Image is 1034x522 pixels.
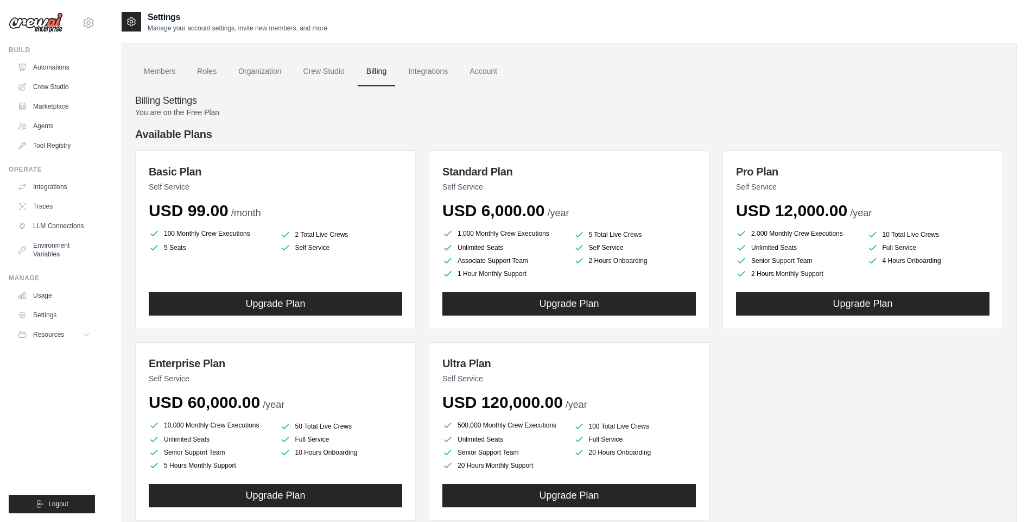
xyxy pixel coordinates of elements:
[442,268,565,279] li: 1 Hour Monthly Support
[13,137,95,154] a: Tool Registry
[149,484,402,507] button: Upgrade Plan
[13,287,95,304] a: Usage
[850,207,872,218] span: /year
[13,59,95,76] a: Automations
[149,164,402,179] h3: Basic Plan
[149,460,271,471] li: 5 Hours Monthly Support
[149,227,271,240] li: 100 Monthly Crew Executions
[280,242,403,253] li: Self Service
[736,164,989,179] h3: Pro Plan
[867,229,990,240] li: 10 Total Live Crews
[574,255,696,266] li: 2 Hours Onboarding
[574,421,696,432] li: 100 Total Live Crews
[461,57,506,86] a: Account
[736,255,859,266] li: Senior Support Team
[736,242,859,253] li: Unlimited Seats
[736,292,989,316] button: Upgrade Plan
[442,227,565,240] li: 1,000 Monthly Crew Executions
[574,434,696,445] li: Full Service
[149,393,260,411] span: USD 60,000.00
[231,207,261,218] span: /month
[442,255,565,266] li: Associate Support Team
[442,242,565,253] li: Unlimited Seats
[149,373,402,384] p: Self Service
[149,292,402,316] button: Upgrade Plan
[442,484,696,507] button: Upgrade Plan
[135,127,1003,142] h4: Available Plans
[295,57,353,86] a: Crew Studio
[148,24,329,33] p: Manage your account settings, invite new members, and more.
[13,326,95,343] button: Resources
[442,202,544,219] span: USD 6,000.00
[230,57,290,86] a: Organization
[135,107,1003,118] p: You are on the Free Plan
[13,178,95,196] a: Integrations
[13,306,95,324] a: Settings
[574,229,696,240] li: 5 Total Live Crews
[13,117,95,135] a: Agents
[149,447,271,458] li: Senior Support Team
[574,447,696,458] li: 20 Hours Onboarding
[867,242,990,253] li: Full Service
[149,356,402,371] h3: Enterprise Plan
[280,434,403,445] li: Full Service
[574,242,696,253] li: Self Service
[442,434,565,445] li: Unlimited Seats
[135,95,1003,107] h4: Billing Settings
[566,399,587,410] span: /year
[149,419,271,432] li: 10,000 Monthly Crew Executions
[736,268,859,279] li: 2 Hours Monthly Support
[13,217,95,235] a: LLM Connections
[280,421,403,432] li: 50 Total Live Crews
[148,11,329,24] h2: Settings
[149,242,271,253] li: 5 Seats
[13,198,95,215] a: Traces
[442,419,565,432] li: 500,000 Monthly Crew Executions
[280,447,403,458] li: 10 Hours Onboarding
[442,356,696,371] h3: Ultra Plan
[188,57,225,86] a: Roles
[9,274,95,282] div: Manage
[399,57,456,86] a: Integrations
[135,57,184,86] a: Members
[13,78,95,96] a: Crew Studio
[9,46,95,54] div: Build
[442,447,565,458] li: Senior Support Team
[442,164,696,179] h3: Standard Plan
[149,181,402,192] p: Self Service
[736,181,989,192] p: Self Service
[736,202,847,219] span: USD 12,000.00
[442,393,563,411] span: USD 120,000.00
[13,98,95,115] a: Marketplace
[149,434,271,445] li: Unlimited Seats
[280,229,403,240] li: 2 Total Live Crews
[9,165,95,174] div: Operate
[442,181,696,192] p: Self Service
[48,500,68,508] span: Logout
[149,202,229,219] span: USD 99.00
[442,373,696,384] p: Self Service
[13,237,95,263] a: Environment Variables
[358,57,395,86] a: Billing
[9,495,95,513] button: Logout
[9,12,63,33] img: Logo
[442,460,565,471] li: 20 Hours Monthly Support
[547,207,569,218] span: /year
[867,255,990,266] li: 4 Hours Onboarding
[736,227,859,240] li: 2,000 Monthly Crew Executions
[33,330,64,339] span: Resources
[263,399,284,410] span: /year
[442,292,696,316] button: Upgrade Plan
